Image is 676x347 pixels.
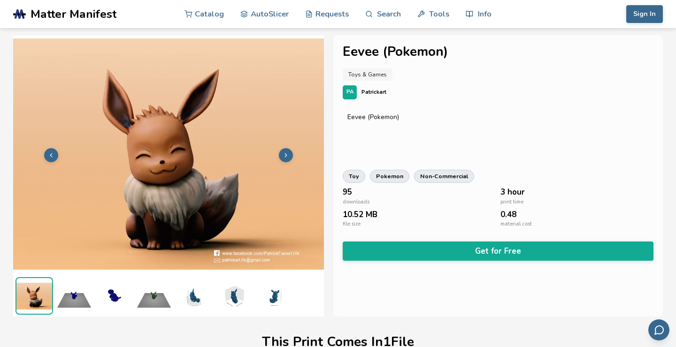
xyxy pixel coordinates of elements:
span: 95 [343,188,352,196]
button: Get for Free [343,241,653,261]
a: toy [343,170,365,183]
span: file size [343,221,361,227]
img: Eevee (Pokemon) [16,278,52,314]
h1: Eevee (Pokemon) [343,45,653,59]
span: 3 hour [500,188,525,196]
img: 1_Print_Preview [135,277,173,315]
span: print time [500,199,523,205]
span: PA [346,89,353,95]
img: 1_3D_Dimensions [255,277,292,315]
a: non-commercial [414,170,474,183]
span: material cost [500,221,532,227]
span: 10.52 MB [343,210,377,219]
span: Matter Manifest [31,8,116,21]
span: downloads [343,199,369,205]
img: 1_3D_Dimensions [215,277,253,315]
div: Eevee (Pokemon) [347,113,649,121]
p: Patrickart [361,87,386,97]
img: 1_3D_Dimensions [175,277,213,315]
button: Sign In [626,5,663,23]
a: pokemon [370,170,409,183]
button: Send feedback via email [648,319,669,340]
a: Toys & Games [343,68,392,81]
span: 0.48 [500,210,516,219]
